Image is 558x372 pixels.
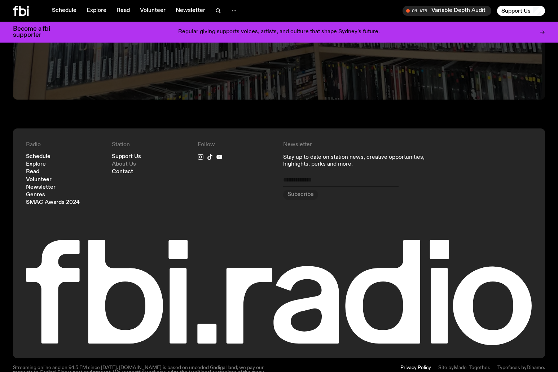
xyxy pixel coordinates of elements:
a: Read [26,169,39,175]
a: Genres [26,192,45,198]
a: Newsletter [26,185,56,190]
span: . [489,365,490,370]
h4: Follow [198,141,275,148]
a: Explore [82,6,111,16]
a: Made–Together [454,365,489,370]
a: Contact [112,169,133,175]
h4: Newsletter [283,141,446,148]
a: Schedule [26,154,50,159]
a: SMAC Awards 2024 [26,200,80,205]
a: Read [112,6,134,16]
a: Volunteer [26,177,52,183]
span: Typefaces by [497,365,527,370]
p: Stay up to date on station news, creative opportunities, highlights, perks and more. [283,154,446,168]
p: Regular giving supports voices, artists, and culture that shape Sydney’s future. [178,29,380,35]
button: Subscribe [283,190,318,200]
a: Support Us [112,154,141,159]
span: Site by [438,365,454,370]
span: . [544,365,545,370]
a: Dinamo [527,365,544,370]
a: Volunteer [136,6,170,16]
a: Explore [26,162,46,167]
span: Support Us [501,8,531,14]
a: About Us [112,162,136,167]
a: Newsletter [171,6,210,16]
a: Schedule [48,6,81,16]
h4: Radio [26,141,103,148]
button: On AirVariable Depth Audit [403,6,491,16]
h4: Station [112,141,189,148]
h3: Become a fbi supporter [13,26,59,38]
button: Support Us [497,6,545,16]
